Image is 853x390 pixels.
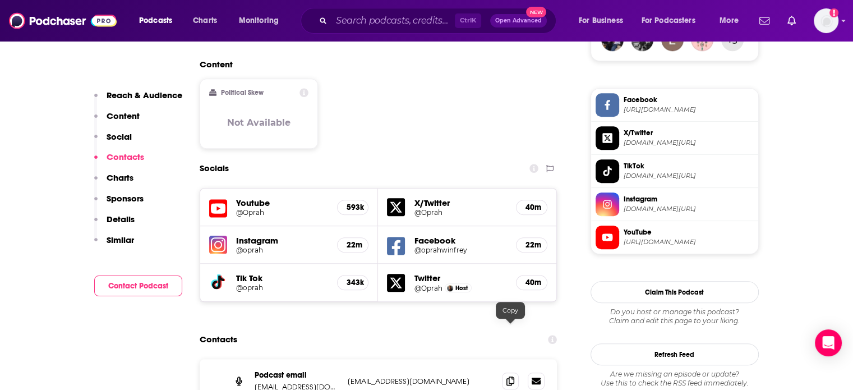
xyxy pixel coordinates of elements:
a: Charts [186,12,224,30]
span: Do you host or manage this podcast? [591,308,759,316]
p: Social [107,131,132,142]
a: Facebook[URL][DOMAIN_NAME] [596,93,754,117]
p: Details [107,214,135,224]
a: @oprah [236,283,329,292]
button: Content [94,111,140,131]
span: New [526,7,546,17]
button: Contact Podcast [94,276,182,296]
button: open menu [131,12,187,30]
button: Social [94,131,132,152]
a: TikTok[DOMAIN_NAME][URL] [596,159,754,183]
h5: Tik Tok [236,273,329,283]
h5: Facebook [414,235,507,246]
button: Show profile menu [814,8,838,33]
button: Sponsors [94,193,144,214]
span: Instagram [624,194,754,204]
h5: 22m [525,240,538,250]
a: Show notifications dropdown [783,11,800,30]
img: Podchaser - Follow, Share and Rate Podcasts [9,10,117,31]
div: Claim and edit this page to your liking. [591,308,759,325]
p: Podcast email [255,370,339,380]
a: @Oprah [414,208,507,217]
img: iconImage [209,236,227,254]
img: User Profile [814,8,838,33]
button: open menu [571,12,637,30]
div: Copy [496,302,525,319]
a: Show notifications dropdown [755,11,774,30]
a: @oprah [236,246,329,254]
span: Monitoring [239,13,279,29]
a: Instagram[DOMAIN_NAME][URL] [596,192,754,216]
span: Host [455,285,468,292]
button: Reach & Audience [94,90,182,111]
span: https://www.youtube.com/@Oprah [624,238,754,246]
h5: 593k [347,203,359,212]
span: YouTube [624,227,754,237]
span: https://www.facebook.com/oprahwinfrey [624,105,754,114]
span: twitter.com/Oprah [624,139,754,147]
div: Are we missing an episode or update? Use this to check the RSS feed immediately. [591,370,759,388]
p: Reach & Audience [107,90,182,100]
button: Contacts [94,152,144,172]
button: open menu [231,12,293,30]
a: @oprahwinfrey [414,246,507,254]
input: Search podcasts, credits, & more... [331,12,455,30]
p: [EMAIL_ADDRESS][DOMAIN_NAME] [348,377,494,386]
span: Open Advanced [495,18,542,24]
p: Similar [107,235,134,245]
span: Ctrl K [455,13,481,28]
h2: Socials [200,158,229,179]
button: open menu [634,12,712,30]
button: Similar [94,235,134,255]
div: Search podcasts, credits, & more... [311,8,567,34]
h2: Political Skew [221,89,264,97]
span: X/Twitter [624,128,754,138]
span: instagram.com/oprah [624,205,754,213]
span: Podcasts [139,13,172,29]
a: X/Twitter[DOMAIN_NAME][URL] [596,126,754,150]
svg: Add a profile image [829,8,838,17]
button: Charts [94,172,133,193]
p: Contacts [107,152,144,162]
p: Sponsors [107,193,144,204]
button: open menu [712,12,753,30]
span: More [720,13,739,29]
span: Facebook [624,95,754,105]
span: For Podcasters [642,13,695,29]
h5: Youtube [236,198,329,208]
h5: 343k [347,278,359,287]
h2: Contacts [200,329,237,350]
a: YouTube[URL][DOMAIN_NAME] [596,226,754,249]
h5: 40m [525,278,538,287]
a: @Oprah [236,208,329,217]
h2: Content [200,59,548,70]
h3: Not Available [227,117,291,128]
span: For Business [579,13,623,29]
h5: 40m [525,203,538,212]
h5: Twitter [414,273,507,283]
span: Logged in as Bcprpro33 [814,8,838,33]
span: tiktok.com/@oprah [624,172,754,180]
img: Oprah Winfrey [447,285,453,291]
span: Charts [193,13,217,29]
a: @Oprah [414,284,442,292]
div: Open Intercom Messenger [815,329,842,356]
h5: 22m [347,240,359,250]
h5: Instagram [236,235,329,246]
button: Refresh Feed [591,343,759,365]
button: Claim This Podcast [591,281,759,303]
span: TikTok [624,161,754,171]
p: Charts [107,172,133,183]
button: Open AdvancedNew [490,14,547,27]
h5: X/Twitter [414,198,507,208]
button: Details [94,214,135,235]
p: Content [107,111,140,121]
